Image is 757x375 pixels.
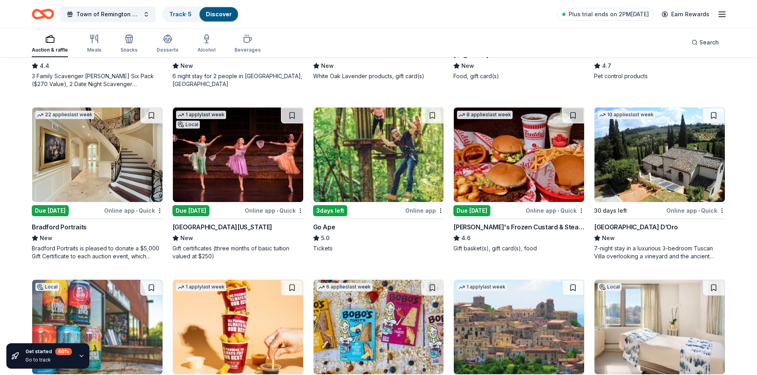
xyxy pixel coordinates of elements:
[176,283,226,291] div: 1 apply last week
[666,206,725,215] div: Online app Quick
[594,107,725,260] a: Image for Villa Sogni D’Oro10 applieslast week30 days leftOnline app•Quick[GEOGRAPHIC_DATA] D’Oro...
[594,206,627,215] div: 30 days left
[598,111,655,119] div: 10 applies last week
[594,280,725,374] img: Image for Salamander Resort (Middleburg)
[172,205,209,216] div: Due [DATE]
[454,280,584,374] img: Image for JG Villas
[206,11,232,17] a: Discover
[321,233,329,243] span: 5.0
[162,6,239,22] button: Track· 5Discover
[234,31,261,57] button: Beverages
[157,31,178,57] button: Desserts
[698,208,700,214] span: •
[234,47,261,53] div: Beverages
[180,61,193,71] span: New
[76,10,140,19] span: Town of Remington Car Show
[454,108,584,202] img: Image for Freddy's Frozen Custard & Steakburgers
[136,208,137,214] span: •
[453,107,585,252] a: Image for Freddy's Frozen Custard & Steakburgers8 applieslast weekDue [DATE]Online app•Quick[PERS...
[173,280,303,374] img: Image for Sheetz
[172,107,304,260] a: Image for Greater Washington Dance Center1 applylast weekLocalDue [DATE]Online app•Quick[GEOGRAPH...
[594,108,725,202] img: Image for Villa Sogni D’Oro
[25,348,72,355] div: Get started
[32,107,163,260] a: Image for Bradford Portraits22 applieslast weekDue [DATE]Online app•QuickBradford PortraitsNewBra...
[55,348,72,355] div: 60 %
[32,222,87,232] div: Bradford Portraits
[313,222,335,232] div: Go Ape
[32,244,163,260] div: Bradford Portraits is pleased to donate a $5,000 Gift Certificate to each auction event, which in...
[25,357,72,363] div: Go to track
[197,31,215,57] button: Alcohol
[35,111,94,119] div: 22 applies last week
[87,31,101,57] button: Meals
[40,61,49,71] span: 4.4
[172,222,272,232] div: [GEOGRAPHIC_DATA][US_STATE]
[176,121,200,129] div: Local
[32,108,163,202] img: Image for Bradford Portraits
[453,205,490,216] div: Due [DATE]
[32,280,163,374] img: Image for Lost Rhino Brewing Company
[60,6,156,22] button: Town of Remington Car Show
[32,205,69,216] div: Due [DATE]
[313,72,444,80] div: White Oak Lavender products, gift card(s)
[87,47,101,53] div: Meals
[314,108,444,202] img: Image for Go Ape
[461,61,474,71] span: New
[657,7,714,21] a: Earn Rewards
[120,31,137,57] button: Snacks
[172,244,304,260] div: Gift certificates (three months of basic tuition valued at $250)
[457,283,507,291] div: 1 apply last week
[602,61,611,71] span: 4.7
[120,47,137,53] div: Snacks
[40,233,52,243] span: New
[176,111,226,119] div: 1 apply last week
[461,233,470,243] span: 4.6
[313,244,444,252] div: Tickets
[32,31,68,57] button: Auction & raffle
[32,5,54,23] a: Home
[685,35,725,50] button: Search
[180,233,193,243] span: New
[321,61,334,71] span: New
[172,72,304,88] div: 6 night stay for 2 people in [GEOGRAPHIC_DATA], [GEOGRAPHIC_DATA]
[35,283,59,291] div: Local
[602,233,615,243] span: New
[314,280,444,374] img: Image for Bobo's Bakery
[313,205,347,216] div: 3 days left
[699,38,719,47] span: Search
[157,47,178,53] div: Desserts
[169,11,192,17] a: Track· 5
[277,208,278,214] span: •
[457,111,513,119] div: 8 applies last week
[405,206,444,215] div: Online app
[245,206,304,215] div: Online app Quick
[526,206,585,215] div: Online app Quick
[558,8,654,21] a: Plus trial ends on 2PM[DATE]
[594,72,725,80] div: Pet control products
[598,283,621,291] div: Local
[313,107,444,252] a: Image for Go Ape3days leftOnline appGo Ape5.0Tickets
[569,10,649,19] span: Plus trial ends on 2PM[DATE]
[32,47,68,53] div: Auction & raffle
[104,206,163,215] div: Online app Quick
[32,72,163,88] div: 3 Family Scavenger [PERSON_NAME] Six Pack ($270 Value), 2 Date Night Scavenger [PERSON_NAME] Two ...
[453,244,585,252] div: Gift basket(s), gift card(s), food
[173,108,303,202] img: Image for Greater Washington Dance Center
[317,283,372,291] div: 6 applies last week
[594,222,678,232] div: [GEOGRAPHIC_DATA] D’Oro
[197,47,215,53] div: Alcohol
[453,72,585,80] div: Food, gift card(s)
[594,244,725,260] div: 7-night stay in a luxurious 3-bedroom Tuscan Villa overlooking a vineyard and the ancient walled ...
[453,222,585,232] div: [PERSON_NAME]'s Frozen Custard & Steakburgers
[558,208,559,214] span: •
